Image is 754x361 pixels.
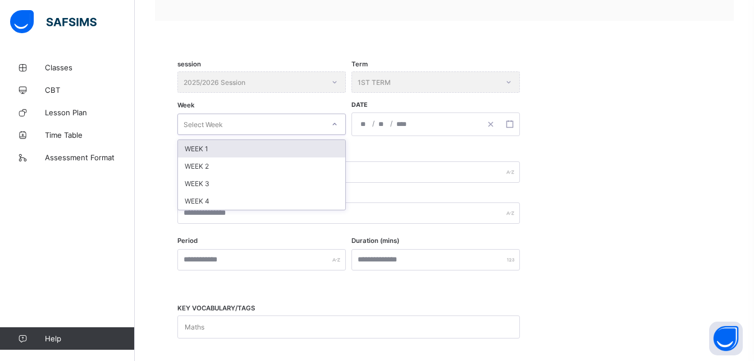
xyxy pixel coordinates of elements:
[351,237,399,245] label: Duration (mins)
[178,192,345,210] div: WEEK 4
[389,119,394,128] span: /
[184,114,223,135] div: Select Week
[45,85,135,94] span: CBT
[709,322,743,355] button: Open asap
[10,10,97,34] img: safsims
[351,60,368,68] span: Term
[178,175,345,192] div: WEEK 3
[177,237,198,245] label: Period
[45,63,135,72] span: Classes
[45,153,135,162] span: Assessment Format
[45,334,134,343] span: Help
[45,130,135,139] span: Time Table
[178,140,345,157] div: WEEK 1
[45,108,135,117] span: Lesson Plan
[185,317,204,338] div: Maths
[177,101,194,109] span: Week
[177,60,201,68] span: session
[177,304,255,312] span: KEY VOCABULARY/TAGS
[351,101,368,109] span: Date
[371,119,376,128] span: /
[178,157,345,175] div: WEEK 2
